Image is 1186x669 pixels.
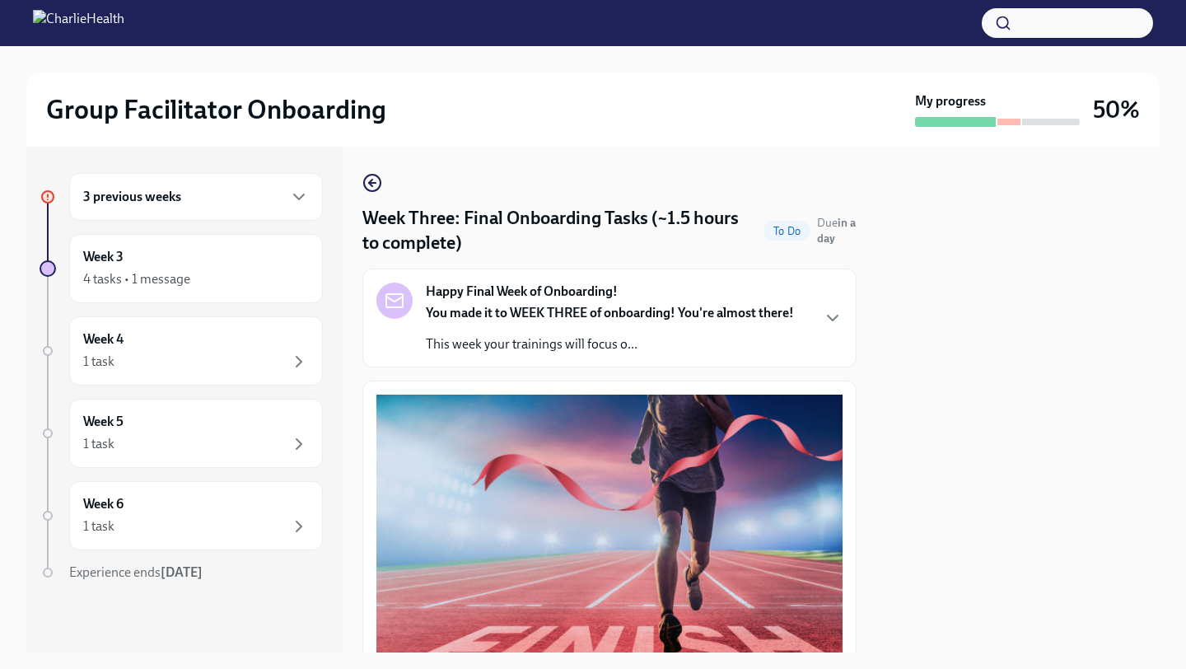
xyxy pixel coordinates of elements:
span: Due [817,216,856,246]
h6: Week 3 [83,248,124,266]
h3: 50% [1093,95,1140,124]
strong: [DATE] [161,564,203,580]
strong: You made it to WEEK THREE of onboarding! You're almost there! [426,305,794,320]
span: Experience ends [69,564,203,580]
a: Week 41 task [40,316,323,386]
strong: in a day [817,216,856,246]
h6: 3 previous weeks [83,188,181,206]
div: 3 previous weeks [69,173,323,221]
div: 4 tasks • 1 message [83,270,190,288]
a: Week 61 task [40,481,323,550]
div: 1 task [83,353,114,371]
h6: Week 5 [83,413,124,431]
strong: Happy Final Week of Onboarding! [426,283,618,301]
strong: My progress [915,92,986,110]
h4: Week Three: Final Onboarding Tasks (~1.5 hours to complete) [362,206,757,255]
a: Week 34 tasks • 1 message [40,234,323,303]
a: Week 51 task [40,399,323,468]
span: To Do [763,225,810,237]
h6: Week 4 [83,330,124,349]
h2: Group Facilitator Onboarding [46,93,386,126]
img: CharlieHealth [33,10,124,36]
div: 1 task [83,435,114,453]
p: This week your trainings will focus o... [426,335,794,353]
div: 1 task [83,517,114,536]
h6: Week 6 [83,495,124,513]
